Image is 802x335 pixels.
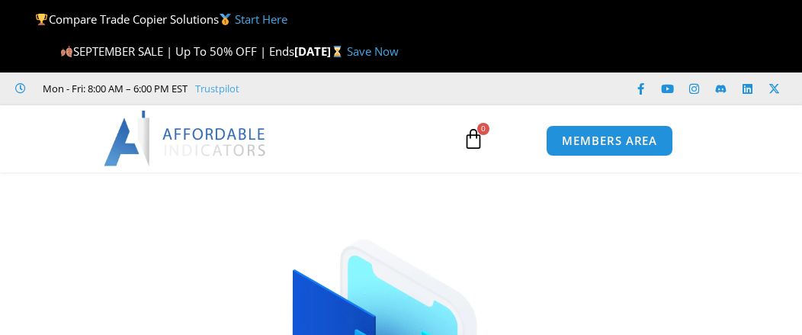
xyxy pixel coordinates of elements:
[104,111,268,166] img: LogoAI | Affordable Indicators – NinjaTrader
[39,79,188,98] span: Mon - Fri: 8:00 AM – 6:00 PM EST
[440,117,507,161] a: 0
[332,46,343,57] img: ⌛
[220,14,231,25] img: 🥇
[562,135,657,147] span: MEMBERS AREA
[294,43,347,59] strong: [DATE]
[195,79,239,98] a: Trustpilot
[61,46,72,57] img: 🍂
[235,11,287,27] a: Start Here
[347,43,399,59] a: Save Now
[36,14,47,25] img: 🏆
[477,123,489,135] span: 0
[35,11,287,27] span: Compare Trade Copier Solutions
[546,125,673,156] a: MEMBERS AREA
[60,43,294,59] span: SEPTEMBER SALE | Up To 50% OFF | Ends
